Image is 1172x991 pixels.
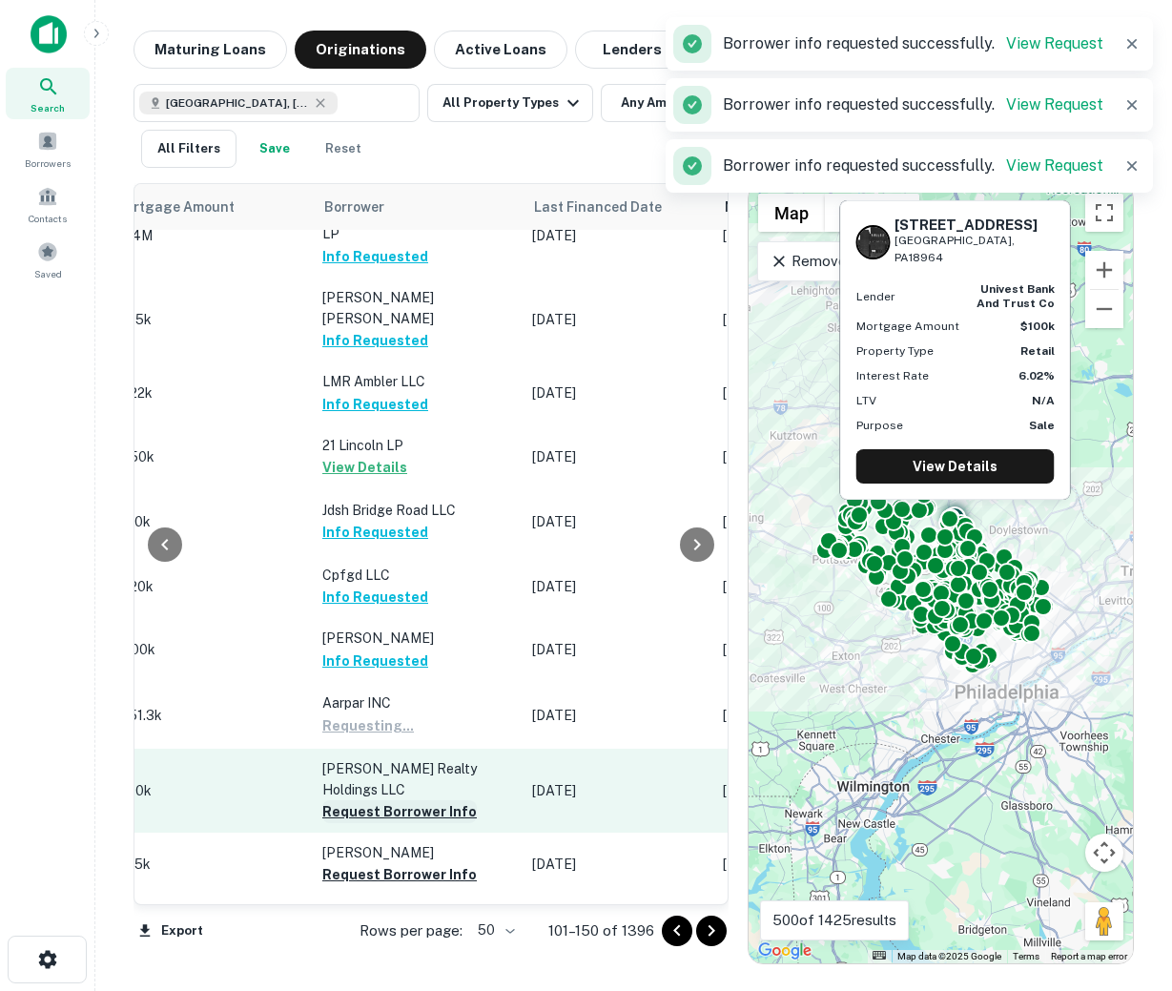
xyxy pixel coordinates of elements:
span: Borrowers [25,155,71,171]
a: View Request [1006,34,1103,52]
span: Map data ©2025 Google [897,951,1001,961]
strong: univest bank and trust co [977,282,1055,309]
p: Purpose [856,417,903,434]
p: [DATE] [723,576,894,597]
p: Borrower info requested successfully. [723,93,1103,116]
p: $100k [113,780,303,801]
img: capitalize-icon.png [31,15,67,53]
div: Maturity dates displayed may be estimated. Please contact the lender for the most accurate maturi... [725,196,835,217]
p: Property Type [856,342,934,360]
button: View Details [322,456,407,479]
p: 101–150 of 1396 [548,919,654,942]
p: 500 of 1425 results [772,909,896,932]
h6: Maturity Date [725,196,816,217]
p: [PERSON_NAME] [PERSON_NAME] [322,287,513,329]
p: [DATE] [723,309,894,330]
a: View Request [1006,95,1103,114]
a: View Details [856,449,1055,484]
p: [DATE] [532,225,704,246]
button: Go to previous page [662,916,692,946]
span: Contacts [29,211,67,226]
img: Google [753,939,816,963]
button: Info Requested [322,393,428,416]
button: Keyboard shortcuts [873,951,886,960]
a: View Request [1006,156,1103,175]
button: Reset [313,130,374,168]
span: [GEOGRAPHIC_DATA], [GEOGRAPHIC_DATA], [GEOGRAPHIC_DATA] [166,94,309,112]
button: Save your search to get updates of matches that match your search criteria. [244,130,305,168]
th: Borrower [313,184,523,230]
h6: [STREET_ADDRESS] [894,217,1055,234]
p: Borrower info requested successfully. [723,155,1103,177]
p: $400k [113,639,303,660]
button: Info Requested [322,329,428,352]
p: [DATE] [532,446,704,467]
div: 0 0 [749,184,1133,963]
button: Show street map [758,194,825,232]
span: Saved [34,266,62,281]
strong: Sale [1029,419,1055,432]
iframe: Chat Widget [1077,838,1172,930]
a: Search [6,68,90,119]
span: Search [31,100,65,115]
p: [DATE] [532,382,704,403]
button: Info Requested [322,521,428,544]
button: Active Loans [434,31,567,69]
button: Any Amount [601,84,734,122]
p: LTV [856,392,876,409]
button: Show satellite imagery [825,194,919,232]
button: Zoom in [1085,251,1123,289]
p: $120k [113,511,303,532]
p: [DATE] [723,854,894,875]
p: [DATE] [723,382,894,403]
p: [DATE] [723,780,894,801]
span: Maturity dates displayed may be estimated. Please contact the lender for the most accurate maturi... [725,196,860,217]
p: [DATE] [723,511,894,532]
button: Go to next page [696,916,727,946]
p: Lender [856,288,895,305]
p: [DATE] [532,639,704,660]
span: Last Financed Date [534,196,687,218]
p: [DATE] [532,511,704,532]
div: 50 [470,917,518,944]
button: Maturing Loans [134,31,287,69]
p: [DATE] [532,576,704,597]
p: Aarpar INC [322,692,513,713]
p: Remove Boundary [770,250,912,273]
p: [PERSON_NAME] [322,628,513,649]
p: Borrower info requested successfully. [723,32,1103,55]
p: 21 Lincoln LP [322,435,513,456]
p: $750k [113,446,303,467]
button: All Property Types [427,84,593,122]
span: Borrower [324,196,384,218]
p: $215k [113,854,303,875]
button: Request Borrower Info [322,800,477,823]
button: Info Requested [322,245,428,268]
button: Info Requested [322,586,428,609]
a: Open this area in Google Maps (opens a new window) [753,939,816,963]
th: Mortgage Amount [103,184,313,230]
p: $920k [113,576,303,597]
button: Lenders [575,31,689,69]
p: [PERSON_NAME] [322,842,513,863]
p: [DATE] [723,705,894,726]
p: [DATE] [532,309,704,330]
a: Report a map error [1051,951,1127,961]
p: [DATE] [723,446,894,467]
p: [DATE] [723,225,894,246]
button: Originations [295,31,426,69]
p: [DATE] [532,705,704,726]
a: Borrowers [6,123,90,175]
p: [DATE] [532,780,704,801]
p: [DATE] [723,639,894,660]
p: $175k [113,309,303,330]
p: LMR Ambler LLC [322,371,513,392]
a: Saved [6,234,90,285]
p: [GEOGRAPHIC_DATA], PA18964 [894,232,1055,268]
button: Toggle fullscreen view [1085,194,1123,232]
a: Contacts [6,178,90,230]
p: $251.3k [113,705,303,726]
